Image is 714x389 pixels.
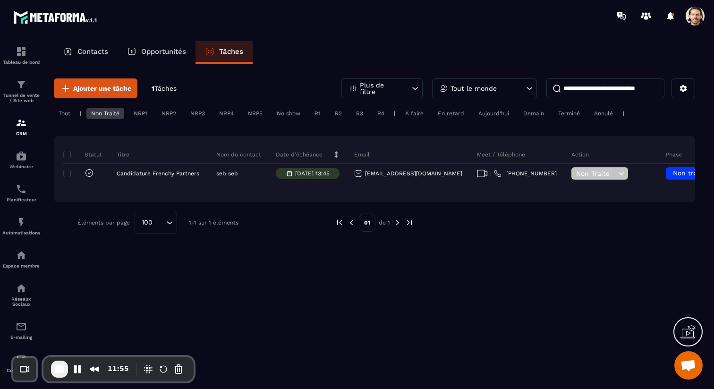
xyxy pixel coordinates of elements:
a: Opportunités [118,41,195,64]
div: Tout [54,108,75,119]
a: emailemailE-mailing [2,314,40,347]
div: R2 [330,108,347,119]
p: Tâches [219,47,243,56]
p: Comptabilité [2,368,40,373]
a: accountantaccountantComptabilité [2,347,40,380]
p: Phase [666,151,682,158]
p: | [80,110,82,117]
p: Opportunités [141,47,186,56]
p: Email [354,151,370,158]
img: automations [16,216,27,228]
p: E-mailing [2,335,40,340]
span: Tâches [154,85,177,92]
img: logo [13,9,98,26]
input: Search for option [156,217,164,228]
div: Annulé [589,108,618,119]
p: | [394,110,396,117]
div: R4 [373,108,389,119]
p: Statut [66,151,102,158]
div: NRP3 [186,108,210,119]
img: scheduler [16,183,27,195]
div: Demain [518,108,549,119]
p: Titre [117,151,129,158]
a: schedulerschedulerPlanificateur [2,176,40,209]
a: Contacts [54,41,118,64]
p: Espace membre [2,263,40,268]
a: formationformationCRM [2,110,40,143]
a: [PHONE_NUMBER] [494,170,557,177]
span: Non traité [673,169,706,177]
span: 100 [138,217,156,228]
div: Non Traité [86,108,124,119]
div: Search for option [135,212,177,233]
p: Meet / Téléphone [477,151,525,158]
img: formation [16,117,27,129]
a: automationsautomationsEspace membre [2,242,40,276]
a: formationformationTableau de bord [2,39,40,72]
p: [DATE] 13:45 [295,170,330,177]
div: Aujourd'hui [474,108,514,119]
div: À faire [400,108,428,119]
img: next [393,218,402,227]
a: Ouvrir le chat [674,351,703,380]
div: NRP2 [157,108,181,119]
p: Planificateur [2,197,40,202]
a: Tâches [195,41,253,64]
p: | [622,110,624,117]
button: Ajouter une tâche [54,78,137,98]
span: | [490,170,492,177]
p: Action [571,151,589,158]
div: R3 [351,108,368,119]
a: formationformationTunnel de vente / Site web [2,72,40,110]
a: automationsautomationsWebinaire [2,143,40,176]
a: social-networksocial-networkRéseaux Sociaux [2,276,40,314]
p: Plus de filtre [360,82,401,95]
p: 01 [359,214,375,232]
p: Tableau de bord [2,60,40,65]
p: Nom du contact [216,151,261,158]
img: formation [16,46,27,57]
p: Webinaire [2,164,40,169]
p: Réseaux Sociaux [2,296,40,307]
img: prev [335,218,344,227]
a: automationsautomationsAutomatisations [2,209,40,242]
p: 1-1 sur 1 éléments [189,219,238,226]
p: Candidature Frenchy Partners [117,170,199,177]
p: CRM [2,131,40,136]
img: prev [347,218,356,227]
img: automations [16,250,27,261]
div: En retard [433,108,469,119]
span: Ajouter une tâche [73,84,131,93]
div: R1 [310,108,325,119]
div: Terminé [553,108,585,119]
p: 1 [152,84,177,93]
div: No show [272,108,305,119]
img: social-network [16,283,27,294]
img: email [16,321,27,332]
p: de 1 [379,219,390,226]
p: Automatisations [2,230,40,235]
div: NRP5 [243,108,267,119]
span: Non Traité [576,170,616,177]
p: Éléments par page [77,219,130,226]
img: accountant [16,354,27,365]
div: NRP4 [214,108,238,119]
img: formation [16,79,27,90]
img: next [405,218,414,227]
p: Contacts [77,47,108,56]
div: NRP1 [129,108,152,119]
img: automations [16,150,27,162]
p: Date d’échéance [276,151,323,158]
p: Tout le monde [450,85,497,92]
p: Tunnel de vente / Site web [2,93,40,103]
p: seb seb [216,170,238,177]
